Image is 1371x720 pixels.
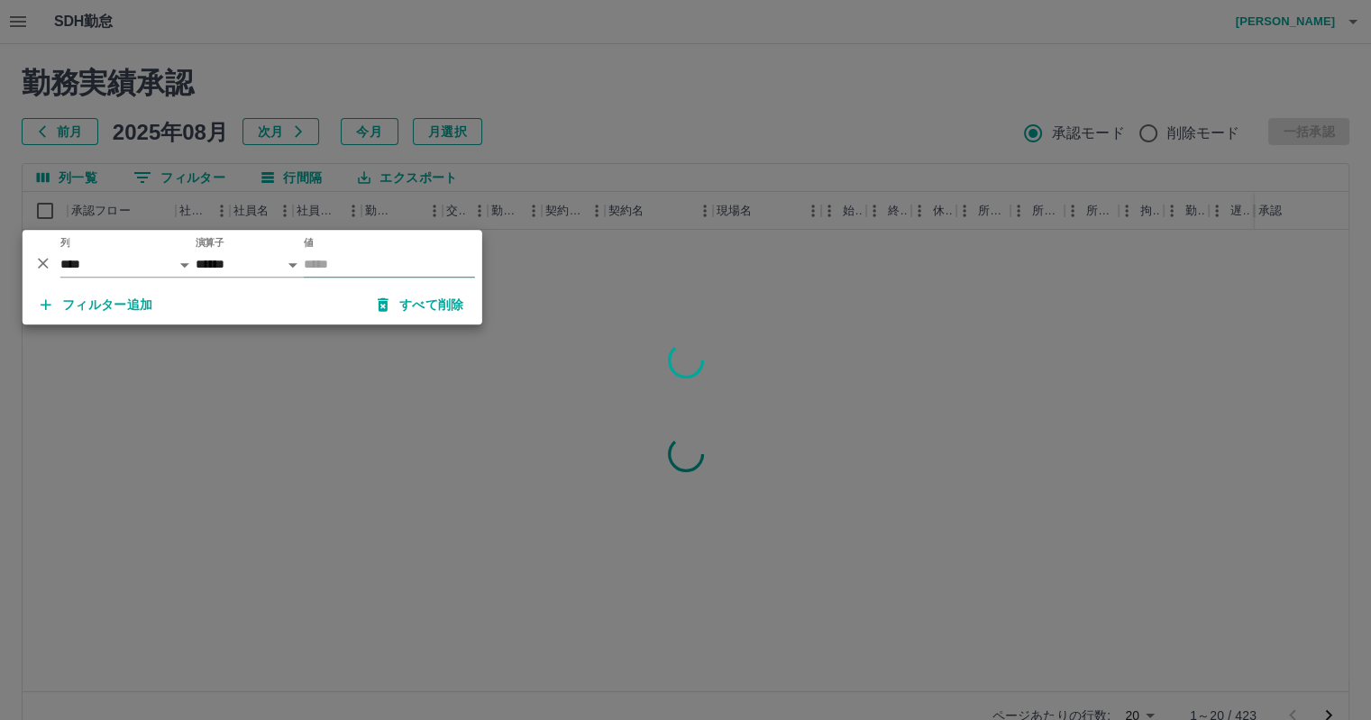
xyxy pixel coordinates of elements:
[363,288,479,321] button: すべて削除
[304,236,314,250] label: 値
[196,236,224,250] label: 演算子
[26,288,168,321] button: フィルター追加
[60,236,70,250] label: 列
[30,250,57,277] button: 削除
